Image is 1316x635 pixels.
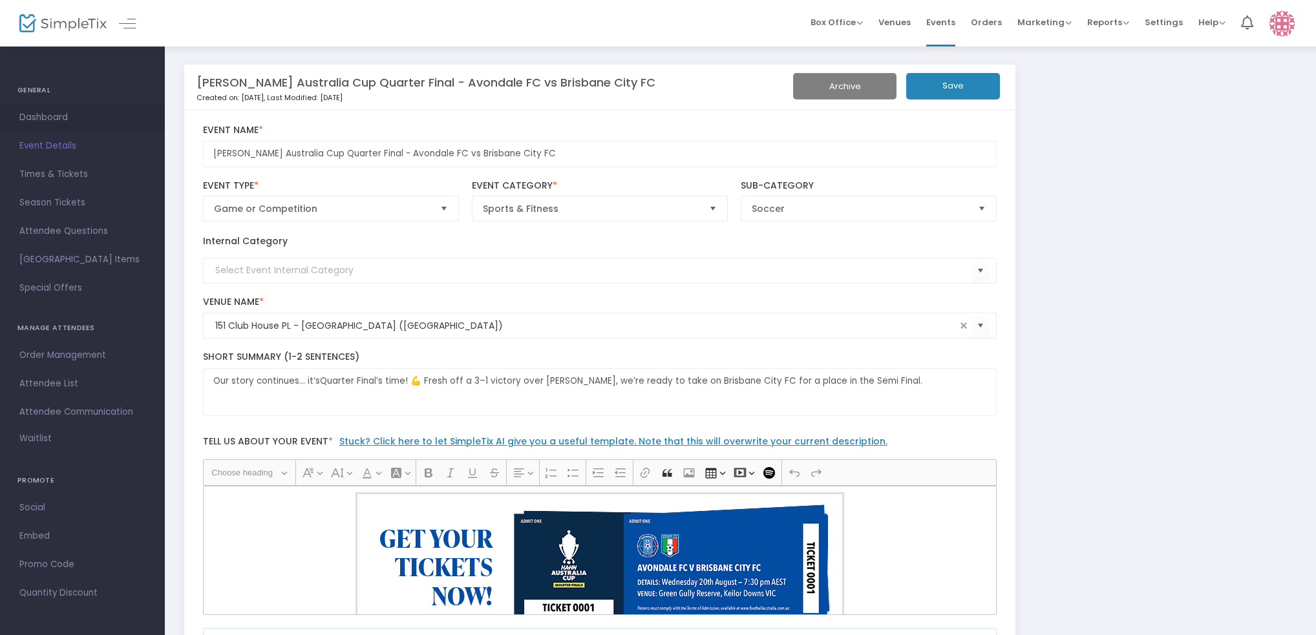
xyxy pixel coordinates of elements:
span: , Last Modified: [DATE] [264,92,343,103]
span: Game or Competition [214,202,430,215]
button: Select [435,196,453,221]
span: Reports [1087,16,1129,28]
button: Select [971,313,990,339]
span: Dashboard [19,109,145,126]
label: Event Category [472,180,728,192]
h4: PROMOTE [17,468,147,494]
span: Social [19,499,145,516]
a: Stuck? Click here to let SimpleTix AI give you a useful template. Note that this will overwrite y... [339,435,887,448]
span: Venues [878,6,911,39]
span: Short Summary (1-2 Sentences) [203,350,359,363]
button: Archive [793,73,897,99]
button: Choose heading [206,463,293,483]
span: Events [926,6,955,39]
div: Editor toolbar [203,459,997,485]
button: Select [973,196,991,221]
button: Select [704,196,722,221]
span: Box Office [811,16,863,28]
label: Venue Name [203,297,997,308]
input: Enter Event Name [203,141,997,167]
span: Orders [971,6,1002,39]
span: Attendee Questions [19,223,145,240]
label: Sub-Category [741,180,997,192]
span: clear [956,318,971,333]
label: Internal Category [203,234,288,248]
h4: GENERAL [17,78,147,103]
span: Help [1198,16,1226,28]
span: Quantity Discount [19,585,145,601]
span: Waitlist [19,432,52,445]
span: Order Management [19,347,145,364]
span: Marketing [1017,16,1072,28]
span: Choose heading [211,465,279,481]
span: Times & Tickets [19,166,145,183]
button: Save [906,73,1000,99]
span: Settings [1145,6,1183,39]
h4: MANAGE ATTENDEES [17,315,147,341]
p: Created on: [DATE] [196,92,734,103]
span: Embed [19,528,145,545]
span: Soccer [752,202,968,215]
button: Select [971,257,990,284]
label: Event Type [203,180,460,192]
input: Select Event Internal Category [215,264,972,277]
input: Select Venue [215,319,957,333]
span: Attendee List [19,375,145,392]
span: Sports & Fitness [483,202,699,215]
span: [GEOGRAPHIC_DATA] Items [19,251,145,268]
m-panel-title: [PERSON_NAME] Australia Cup Quarter Final - Avondale FC vs Brisbane City FC [196,74,655,91]
label: Tell us about your event [196,429,1003,459]
span: Event Details [19,138,145,154]
span: Attendee Communication [19,404,145,421]
span: Season Tickets [19,194,145,211]
span: Promo Code [19,556,145,573]
div: Rich Text Editor, main [203,486,997,615]
label: Event Name [203,125,997,136]
span: Special Offers [19,280,145,297]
